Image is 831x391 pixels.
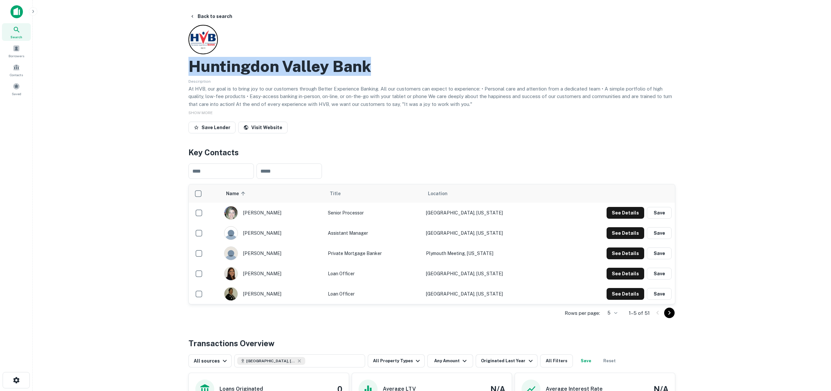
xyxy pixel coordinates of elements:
button: Save [647,268,672,280]
h4: Key Contacts [188,146,675,158]
button: Originated Last Year [476,354,537,367]
td: Loan Officer [325,284,423,304]
a: Contacts [2,61,31,79]
td: Private Mortgage Banker [325,243,423,263]
button: Reset [599,354,620,367]
button: Save [647,207,672,219]
iframe: Chat Widget [798,339,831,370]
td: Loan Officer [325,263,423,284]
td: [GEOGRAPHIC_DATA], [US_STATE] [423,203,558,223]
button: See Details [607,227,644,239]
img: 1517737872950 [224,287,238,300]
td: [GEOGRAPHIC_DATA], [US_STATE] [423,284,558,304]
button: Save [647,247,672,259]
td: Senior Processor [325,203,423,223]
button: All Filters [540,354,573,367]
p: At HVB, our goal is to bring joy to our customers through Better Experience Banking. All our cust... [188,85,675,108]
button: Save [647,288,672,300]
span: Name [226,190,247,197]
span: [GEOGRAPHIC_DATA], [GEOGRAPHIC_DATA] 16933, [GEOGRAPHIC_DATA] [246,358,295,364]
button: See Details [607,288,644,300]
th: Location [423,184,558,203]
button: All Property Types [368,354,425,367]
button: Go to next page [664,308,675,318]
button: See Details [607,207,644,219]
img: capitalize-icon.png [10,5,23,18]
td: [GEOGRAPHIC_DATA], [US_STATE] [423,223,558,243]
a: Saved [2,80,31,98]
img: 1516484845858 [224,267,238,280]
button: Save Lender [188,122,236,133]
td: Plymouth Meeting, [US_STATE] [423,243,558,263]
span: SHOW MORE [188,110,213,115]
span: Borrowers [9,53,24,59]
p: Rows per page: [565,309,600,317]
button: Back to search [187,10,235,22]
span: Contacts [10,72,23,77]
div: [PERSON_NAME] [224,206,321,220]
span: Search [10,34,22,40]
button: Any Amount [427,354,473,367]
img: 9c8pery4andzj6ohjkjp54ma2 [224,227,238,240]
img: 1517539374326 [224,206,238,219]
span: Description [188,79,211,84]
button: [GEOGRAPHIC_DATA], [GEOGRAPHIC_DATA] 16933, [GEOGRAPHIC_DATA] [234,354,365,367]
div: 5 [603,308,618,318]
th: Title [325,184,423,203]
button: See Details [607,268,644,280]
p: 1–5 of 51 [629,309,650,317]
td: Assistant Manager [325,223,423,243]
a: Borrowers [2,42,31,60]
img: 244xhbkr7g40x6bsu4gi6q4ry [224,247,238,260]
button: Save [647,227,672,239]
a: Search [2,23,31,41]
h4: Transactions Overview [188,337,274,349]
div: [PERSON_NAME] [224,226,321,240]
h2: Huntingdon Valley Bank [188,57,371,76]
span: Saved [12,91,21,96]
div: [PERSON_NAME] [224,267,321,280]
span: Location [428,190,448,197]
div: Originated Last Year [481,357,534,365]
button: See Details [607,247,644,259]
div: [PERSON_NAME] [224,246,321,260]
th: Name [221,184,325,203]
div: scrollable content [189,184,675,304]
td: [GEOGRAPHIC_DATA], [US_STATE] [423,263,558,284]
span: Title [330,190,349,197]
div: [PERSON_NAME] [224,287,321,301]
button: Save your search to get updates of matches that match your search criteria. [575,354,596,367]
button: All sources [188,354,232,367]
a: Visit Website [238,122,288,133]
div: All sources [194,357,229,365]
